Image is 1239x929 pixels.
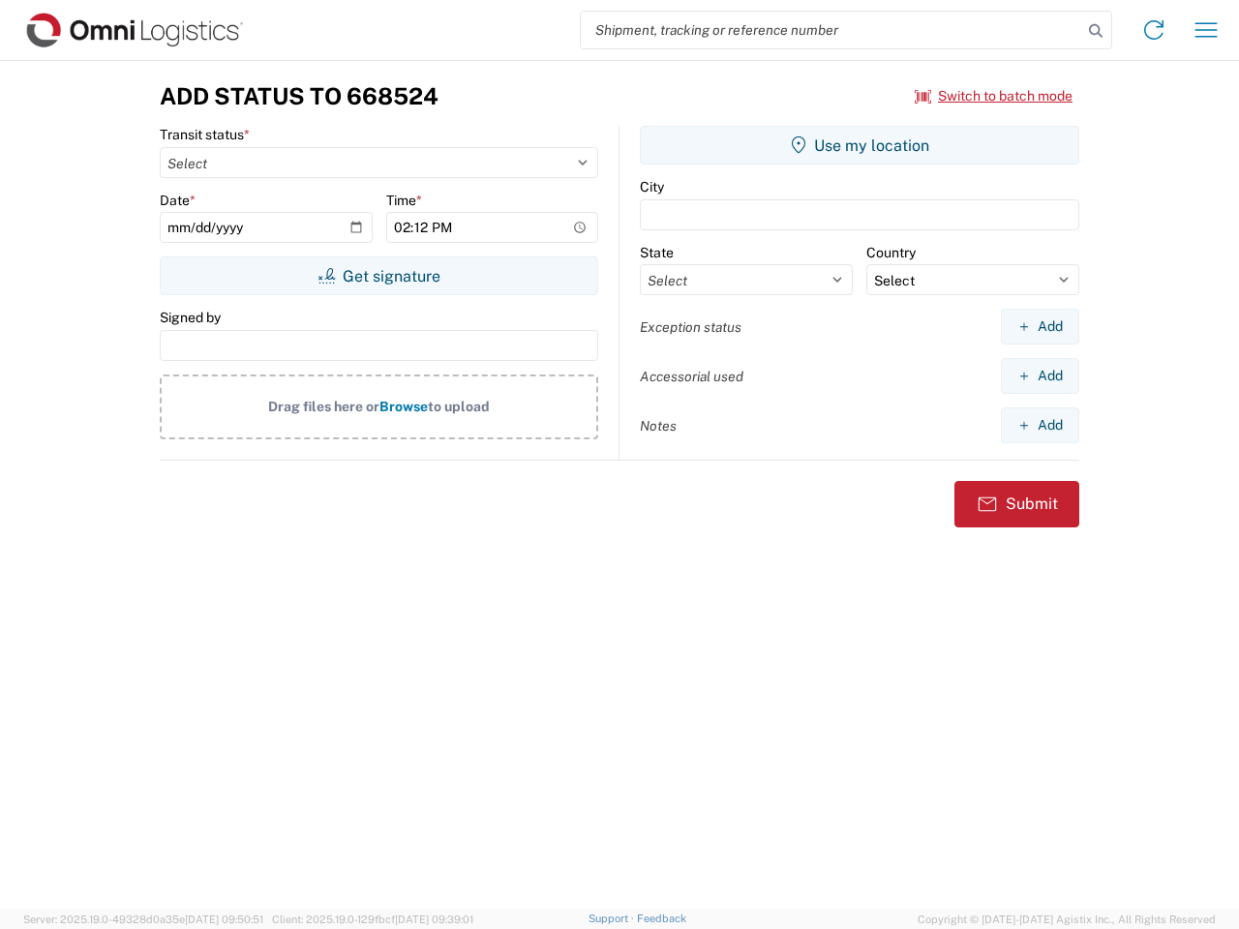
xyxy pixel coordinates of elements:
[954,481,1079,527] button: Submit
[640,178,664,195] label: City
[160,126,250,143] label: Transit status
[185,914,263,925] span: [DATE] 09:50:51
[640,244,674,261] label: State
[23,914,263,925] span: Server: 2025.19.0-49328d0a35e
[640,126,1079,165] button: Use my location
[1001,358,1079,394] button: Add
[866,244,916,261] label: Country
[160,309,221,326] label: Signed by
[640,318,741,336] label: Exception status
[395,914,473,925] span: [DATE] 09:39:01
[160,256,598,295] button: Get signature
[640,417,677,435] label: Notes
[379,399,428,414] span: Browse
[637,913,686,924] a: Feedback
[640,368,743,385] label: Accessorial used
[581,12,1082,48] input: Shipment, tracking or reference number
[1001,309,1079,345] button: Add
[268,399,379,414] span: Drag files here or
[272,914,473,925] span: Client: 2025.19.0-129fbcf
[915,80,1073,112] button: Switch to batch mode
[1001,407,1079,443] button: Add
[160,82,438,110] h3: Add Status to 668524
[428,399,490,414] span: to upload
[918,911,1216,928] span: Copyright © [DATE]-[DATE] Agistix Inc., All Rights Reserved
[589,913,637,924] a: Support
[160,192,196,209] label: Date
[386,192,422,209] label: Time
